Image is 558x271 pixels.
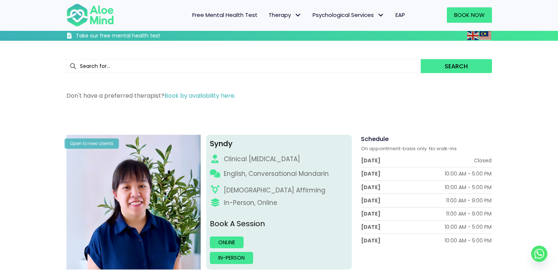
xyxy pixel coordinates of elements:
[66,135,201,270] img: Syndy
[361,237,380,244] div: [DATE]
[361,170,380,177] div: [DATE]
[124,7,411,23] nav: Menu
[313,11,384,19] span: Psychological Services
[66,59,421,73] input: Search for...
[445,170,492,177] div: 10:00 AM - 5:00 PM
[224,169,329,178] p: English, Conversational Mandarin
[164,91,236,100] a: Book by availability here.
[467,31,479,40] a: English
[187,7,263,23] a: Free Mental Health Test
[269,11,302,19] span: Therapy
[421,59,492,73] button: Search
[210,218,348,229] p: Book A Session
[467,31,479,40] img: en
[479,31,492,40] a: Malay
[361,197,380,204] div: [DATE]
[210,236,244,248] a: Online
[263,7,307,23] a: TherapyTherapy: submenu
[192,11,258,19] span: Free Mental Health Test
[531,246,547,262] a: Whatsapp
[479,31,491,40] img: ms
[66,32,200,41] a: Take our free mental health test
[76,32,200,40] h3: Take our free mental health test
[307,7,390,23] a: Psychological ServicesPsychological Services: submenu
[390,7,411,23] a: EAP
[395,11,405,19] span: EAP
[361,145,457,152] span: On appointment-basis only. No walk-ins
[293,10,303,21] span: Therapy: submenu
[224,198,277,207] div: In-Person, Online
[376,10,386,21] span: Psychological Services: submenu
[445,237,492,244] div: 10:00 AM - 5:00 PM
[361,210,380,217] div: [DATE]
[445,223,492,231] div: 10:00 AM - 5:00 PM
[474,157,492,164] div: Closed
[361,184,380,191] div: [DATE]
[446,197,492,204] div: 11:00 AM - 9:00 PM
[210,138,348,149] div: Syndy
[65,138,119,148] div: Open to new clients
[224,155,300,164] div: Clinical [MEDICAL_DATA]
[445,184,492,191] div: 10:00 AM - 5:00 PM
[446,210,492,217] div: 11:00 AM - 9:00 PM
[224,186,325,195] div: [DEMOGRAPHIC_DATA] Affirming
[454,11,485,19] span: Book Now
[66,3,114,27] img: Aloe mind Logo
[210,252,253,264] a: In-person
[361,135,389,143] span: Schedule
[361,157,380,164] div: [DATE]
[361,223,380,231] div: [DATE]
[447,7,492,23] a: Book Now
[66,91,492,100] p: Don't have a preferred therapist?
